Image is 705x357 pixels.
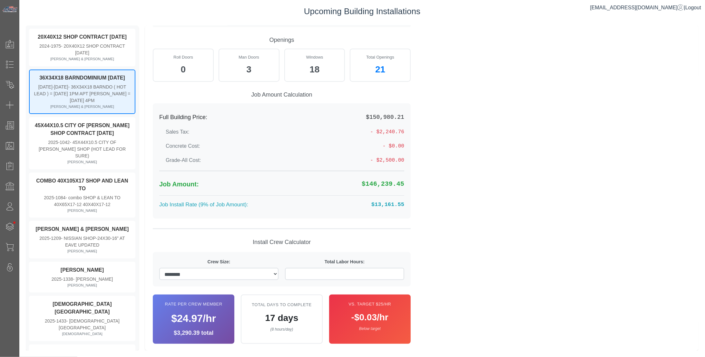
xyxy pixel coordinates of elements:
[166,142,200,150] label: Concrete Cost:
[35,123,130,136] strong: 45X44X10.5 CITY OF [PERSON_NAME] SHOP CONTRACT [DATE]
[61,43,125,55] span: - 20X40X12 SHOP CONTRACT [DATE]
[224,63,274,76] div: 3
[39,140,126,158] span: - 45X44X10.5 CITY OF [PERSON_NAME] SHOP (HOT LEAD FOR SURE)
[36,226,129,232] strong: [PERSON_NAME] & [PERSON_NAME]
[53,301,112,315] strong: [DEMOGRAPHIC_DATA][GEOGRAPHIC_DATA]
[34,235,131,249] div: 2025-1209
[159,113,207,122] label: Full Building Price:
[34,139,131,159] div: 2025-1042
[159,258,279,265] label: Crew Size:
[248,326,315,332] div: (8 hours/day)
[34,331,131,337] div: [DEMOGRAPHIC_DATA]
[159,201,248,209] label: Job Install Rate (9% of Job Amount):
[61,350,104,355] strong: [PERSON_NAME]
[290,63,340,76] div: 18
[34,249,131,254] div: [PERSON_NAME]
[366,113,404,122] span: $150,980.21
[34,84,131,104] div: [DATE]-[DATE]
[34,84,130,103] span: - 36X34X18 BARNDO ( HOT LEAD ) = [DATE] 1PM APT [PERSON_NAME] = [DATE] 4PM
[61,267,104,273] strong: [PERSON_NAME]
[158,54,208,61] div: Roll Doors
[34,56,131,62] div: [PERSON_NAME] & [PERSON_NAME]
[248,302,315,308] div: Total Days to Complete
[34,276,131,283] div: 2025-1338
[153,37,411,44] h5: Openings
[159,301,228,307] div: Rate per Crew Member
[6,212,23,233] span: •
[336,301,404,307] div: vs. Target $25/hr
[34,318,131,331] div: 2025-1433
[290,54,340,61] div: Windows
[159,329,228,337] div: $3,290.39 total
[590,5,684,10] a: [EMAIL_ADDRESS][DOMAIN_NAME]
[61,236,125,248] span: - NISSIAN SHOP-24X30-16" AT EAVE UPDATED
[285,258,404,265] label: Total Labor Hours:
[34,208,131,213] div: [PERSON_NAME]
[2,6,18,13] img: Metals Direct Inc Logo
[38,34,127,40] strong: 20X40X12 SHOP CONTRACT [DATE]
[159,181,199,188] strong: Job Amount:
[590,4,701,12] div: |
[159,311,228,326] div: $24.97/hr
[26,6,699,16] h3: Upcoming Building Installations
[355,54,405,61] div: Total Openings
[336,311,404,324] div: -$0.03/hr
[248,311,315,325] div: 17 days
[39,75,125,80] strong: 36X34X18 BARNDOMINIUM [DATE]
[166,128,190,136] label: Sales Tax:
[153,239,411,246] h5: Install Crew Calculator
[362,180,404,188] strong: $146,239.45
[153,91,411,99] h5: Job Amount Calculation
[224,54,274,61] div: Man Doors
[166,156,201,164] label: Grade-All Cost:
[59,318,120,330] span: - [DEMOGRAPHIC_DATA][GEOGRAPHIC_DATA]
[34,159,131,165] div: [PERSON_NAME]
[34,194,131,208] div: 2025-1084
[34,104,131,109] div: [PERSON_NAME] & [PERSON_NAME]
[366,156,404,164] span: - $2,500.00
[158,63,208,76] div: 0
[36,178,128,191] strong: COMBO 40X105X17 SHOP AND LEAN TO
[366,142,404,150] span: - $0.00
[54,195,120,207] span: - combo SHOP & LEAN TO 40X65X17-12 40X40X17-12
[34,43,131,56] div: 2024-1975
[336,326,404,332] div: Below target
[366,201,404,209] span: $13,161.55
[355,63,405,76] div: 21
[34,283,131,288] div: [PERSON_NAME]
[685,5,701,10] span: Logout
[73,277,113,282] span: - [PERSON_NAME]
[366,128,404,136] span: - $2,240.76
